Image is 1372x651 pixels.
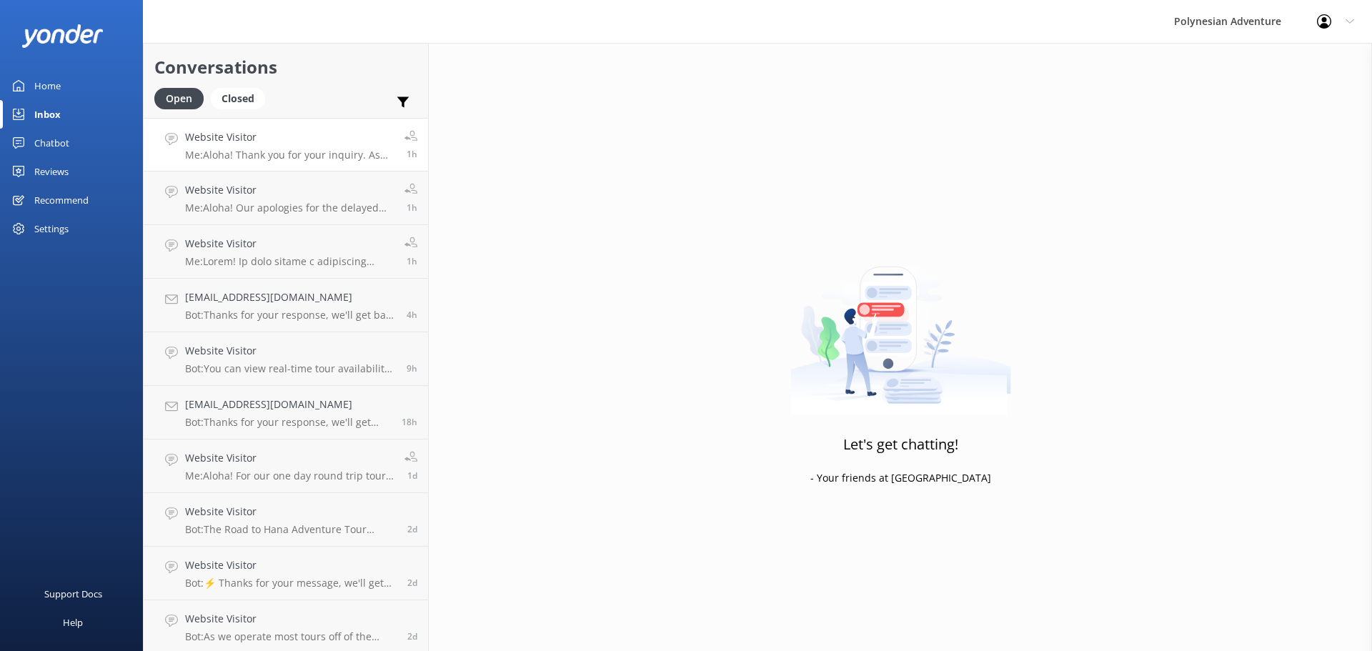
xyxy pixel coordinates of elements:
[34,100,61,129] div: Inbox
[154,90,211,106] a: Open
[185,557,397,573] h4: Website Visitor
[44,580,102,608] div: Support Docs
[34,71,61,100] div: Home
[144,172,428,225] a: Website VisitorMe:Aloha! Our apologies for the delayed response. Please contact our groups / char...
[185,611,397,627] h4: Website Visitor
[185,504,397,520] h4: Website Visitor
[185,202,394,214] p: Me: Aloha! Our apologies for the delayed response. Please contact our groups / charter department...
[21,24,104,48] img: yonder-white-logo.png
[407,523,417,535] span: Aug 31 2025 09:12am (UTC -10:00) Pacific/Honolulu
[211,90,272,106] a: Closed
[154,54,417,81] h2: Conversations
[154,88,204,109] div: Open
[185,416,391,429] p: Bot: Thanks for your response, we'll get back to you as soon as we can during opening hours.
[790,237,1011,415] img: artwork of a man stealing a conversation from at giant smartphone
[185,630,397,643] p: Bot: As we operate most tours off of the cruise lines, we recommend you contact your shore excurs...
[407,148,417,160] span: Sep 02 2025 10:51am (UTC -10:00) Pacific/Honolulu
[185,255,394,268] p: Me: Lorem! Ip dolo sitame c adipiscing elitseddoe, Temporinci Utlaboree dolo magnaal e 39-admini ...
[144,547,428,600] a: Website VisitorBot:⚡ Thanks for your message, we'll get back to you as soon as we can. You're als...
[34,186,89,214] div: Recommend
[211,88,265,109] div: Closed
[185,362,396,375] p: Bot: You can view real-time tour availability and book your Polynesian Adventure online at [URL][...
[34,157,69,186] div: Reviews
[185,129,394,145] h4: Website Visitor
[185,577,397,590] p: Bot: ⚡ Thanks for your message, we'll get back to you as soon as we can. You're also welcome to k...
[185,523,397,536] p: Bot: The Road to Hana Adventure Tour includes scenic stops, waterfalls, and coastal wonders, but ...
[407,577,417,589] span: Aug 31 2025 07:24am (UTC -10:00) Pacific/Honolulu
[407,202,417,214] span: Sep 02 2025 10:48am (UTC -10:00) Pacific/Honolulu
[407,255,417,267] span: Sep 02 2025 10:45am (UTC -10:00) Pacific/Honolulu
[810,470,991,486] p: - Your friends at [GEOGRAPHIC_DATA]
[185,397,391,412] h4: [EMAIL_ADDRESS][DOMAIN_NAME]
[144,386,428,439] a: [EMAIL_ADDRESS][DOMAIN_NAME]Bot:Thanks for your response, we'll get back to you as soon as we can...
[144,118,428,172] a: Website VisitorMe:Aloha! Thank you for your inquiry. As this tour is done on a larger motor coach...
[407,362,417,374] span: Sep 02 2025 02:48am (UTC -10:00) Pacific/Honolulu
[185,469,394,482] p: Me: Aloha! For our one day round trip tours, the trip protection is 20% of the total cost of the ...
[144,493,428,547] a: Website VisitorBot:The Road to Hana Adventure Tour includes scenic stops, waterfalls, and coastal...
[144,332,428,386] a: Website VisitorBot:You can view real-time tour availability and book your Polynesian Adventure on...
[407,630,417,642] span: Aug 30 2025 12:45pm (UTC -10:00) Pacific/Honolulu
[63,608,83,637] div: Help
[34,214,69,243] div: Settings
[144,225,428,279] a: Website VisitorMe:Lorem! Ip dolo sitame c adipiscing elitseddoe, Temporinci Utlaboree dolo magnaa...
[185,343,396,359] h4: Website Visitor
[34,129,69,157] div: Chatbot
[185,289,396,305] h4: [EMAIL_ADDRESS][DOMAIN_NAME]
[185,309,396,322] p: Bot: Thanks for your response, we'll get back to you as soon as we can during opening hours.
[185,149,394,161] p: Me: Aloha! Thank you for your inquiry. As this tour is done on a larger motor coach, there could ...
[402,416,417,428] span: Sep 01 2025 05:10pm (UTC -10:00) Pacific/Honolulu
[185,182,394,198] h4: Website Visitor
[185,236,394,252] h4: Website Visitor
[144,439,428,493] a: Website VisitorMe:Aloha! For our one day round trip tours, the trip protection is 20% of the tota...
[407,469,417,482] span: Aug 31 2025 12:48pm (UTC -10:00) Pacific/Honolulu
[185,450,394,466] h4: Website Visitor
[407,309,417,321] span: Sep 02 2025 07:20am (UTC -10:00) Pacific/Honolulu
[144,279,428,332] a: [EMAIL_ADDRESS][DOMAIN_NAME]Bot:Thanks for your response, we'll get back to you as soon as we can...
[843,433,958,456] h3: Let's get chatting!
